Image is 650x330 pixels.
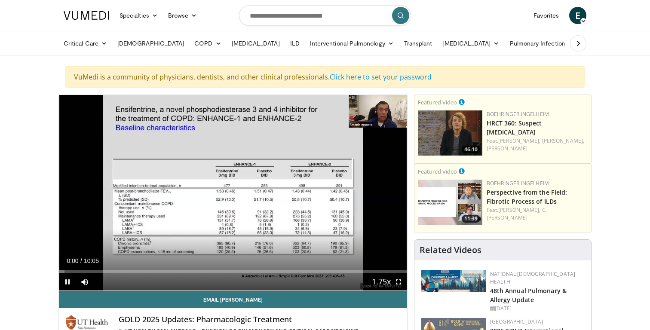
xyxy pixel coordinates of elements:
h4: Related Videos [420,245,481,255]
a: [PERSON_NAME], [542,137,584,144]
a: Email [PERSON_NAME] [59,291,407,308]
a: National [DEMOGRAPHIC_DATA] Health [490,270,576,285]
div: Feat. [487,206,588,222]
a: Perspective from the Field: Fibrotic Process of ILDs [487,188,567,205]
a: 11:39 [418,180,482,225]
a: [PERSON_NAME], [498,206,540,214]
a: Browse [163,7,202,24]
span: / [80,257,82,264]
div: Feat. [487,137,588,153]
a: [MEDICAL_DATA] [437,35,504,52]
span: 10:05 [84,257,99,264]
a: HRCT 360: Suspect [MEDICAL_DATA] [487,119,542,136]
span: 11:39 [462,215,480,223]
img: 0d260a3c-dea8-4d46-9ffd-2859801fb613.png.150x105_q85_crop-smart_upscale.png [418,180,482,225]
a: Boehringer Ingelheim [487,180,549,187]
img: b90f5d12-84c1-472e-b843-5cad6c7ef911.jpg.150x105_q85_autocrop_double_scale_upscale_version-0.2.jpg [421,270,486,292]
a: [GEOGRAPHIC_DATA] [490,318,543,325]
button: Playback Rate [373,273,390,290]
div: VuMedi is a community of physicians, dentists, and other clinical professionals. [65,66,585,88]
button: Pause [59,273,76,290]
a: 46:10 [418,110,482,156]
small: Featured Video [418,168,457,175]
a: Critical Care [58,35,112,52]
a: [DEMOGRAPHIC_DATA] [112,35,189,52]
a: C. [PERSON_NAME] [487,206,547,221]
img: VuMedi Logo [64,11,109,20]
a: Pulmonary Infection [505,35,579,52]
a: 48th Annual Pulmonary & Allergy Update [490,287,567,304]
a: COPD [189,35,226,52]
video-js: Video Player [59,95,407,291]
button: Mute [76,273,93,290]
a: ILD [285,35,305,52]
a: Click here to set your password [330,72,432,82]
div: Progress Bar [59,270,407,273]
a: [MEDICAL_DATA] [227,35,285,52]
small: Featured Video [418,98,457,106]
span: 0:00 [67,257,78,264]
a: Boehringer Ingelheim [487,110,549,118]
a: Specialties [114,7,163,24]
a: [PERSON_NAME] [487,145,527,152]
a: Interventional Pulmonology [305,35,399,52]
input: Search topics, interventions [239,5,411,26]
a: Favorites [528,7,564,24]
h4: GOLD 2025 Updates: Pharmacologic Treatment [119,315,400,324]
div: [DATE] [490,305,584,312]
a: Transplant [399,35,438,52]
img: 8340d56b-4f12-40ce-8f6a-f3da72802623.png.150x105_q85_crop-smart_upscale.png [418,110,482,156]
a: [PERSON_NAME], [498,137,540,144]
span: 46:10 [462,146,480,153]
button: Fullscreen [390,273,407,290]
a: E [569,7,586,24]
